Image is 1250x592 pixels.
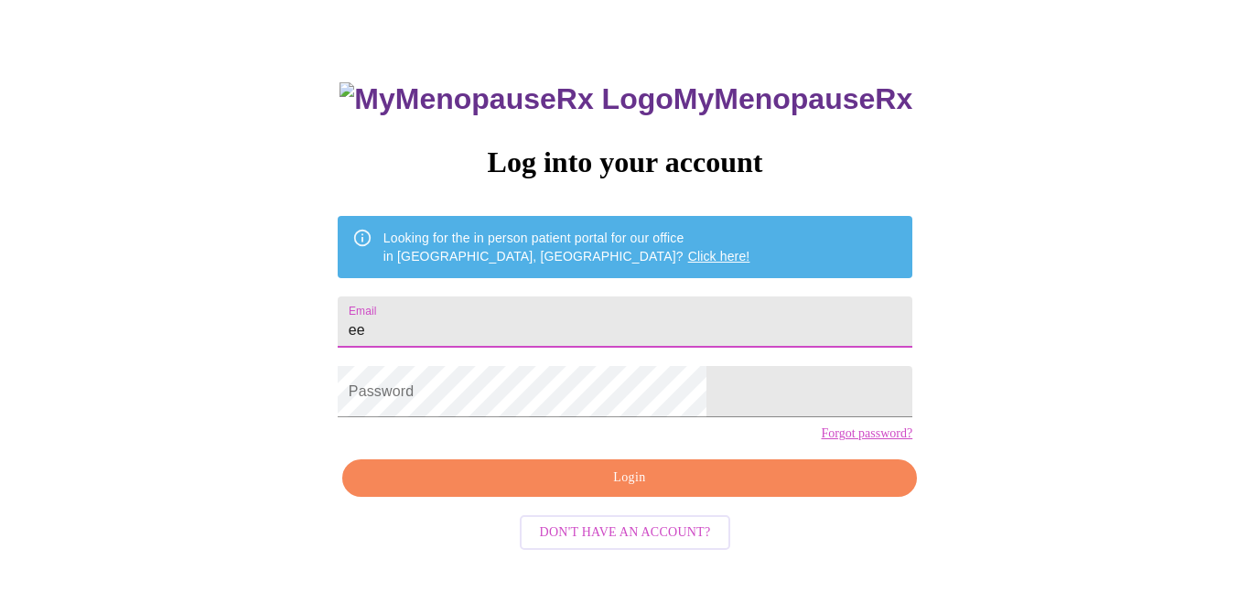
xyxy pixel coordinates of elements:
h3: MyMenopauseRx [339,82,912,116]
div: Looking for the in person patient portal for our office in [GEOGRAPHIC_DATA], [GEOGRAPHIC_DATA]? [383,221,750,273]
button: Login [342,459,917,497]
a: Don't have an account? [515,523,736,539]
a: Click here! [688,249,750,264]
a: Forgot password? [821,426,912,441]
h3: Log into your account [338,145,912,179]
img: MyMenopauseRx Logo [339,82,673,116]
button: Don't have an account? [520,515,731,551]
span: Login [363,467,896,490]
span: Don't have an account? [540,522,711,544]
